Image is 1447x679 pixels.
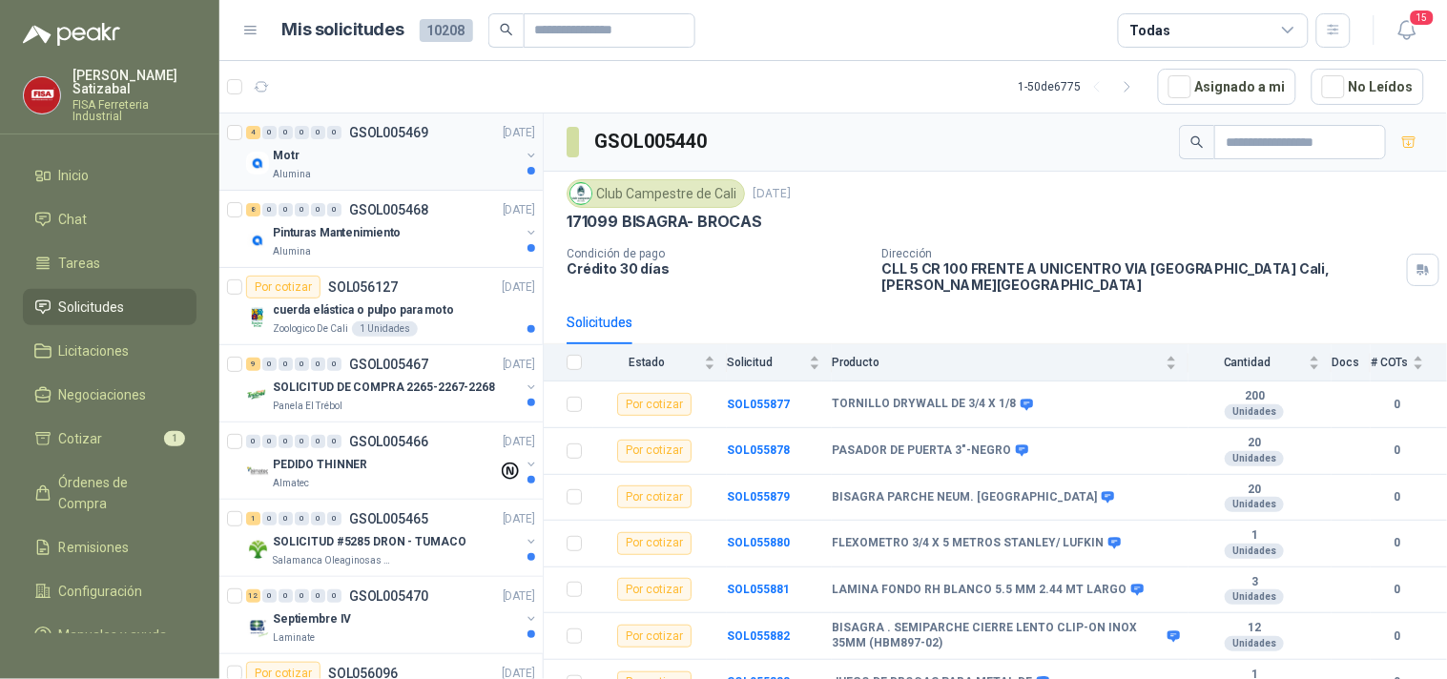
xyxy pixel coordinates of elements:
[617,532,692,555] div: Por cotizar
[273,630,315,646] p: Laminate
[349,126,428,139] p: GSOL005469
[500,23,513,36] span: search
[23,23,120,46] img: Logo peakr
[23,157,196,194] a: Inicio
[503,510,535,528] p: [DATE]
[882,247,1399,260] p: Dirección
[59,165,90,186] span: Inicio
[262,512,277,525] div: 0
[727,490,790,504] a: SOL055879
[327,203,341,216] div: 0
[1409,9,1436,27] span: 15
[279,589,293,603] div: 0
[246,306,269,329] img: Company Logo
[1130,20,1170,41] div: Todas
[1189,575,1320,590] b: 3
[567,247,867,260] p: Condición de pago
[246,203,260,216] div: 8
[23,377,196,413] a: Negociaciones
[23,245,196,281] a: Tareas
[832,356,1162,369] span: Producto
[23,421,196,457] a: Cotizar1
[23,289,196,325] a: Solicitudes
[832,583,1127,598] b: LAMINA FONDO RH BLANCO 5.5 MM 2.44 MT LARGO
[327,435,341,448] div: 0
[349,512,428,525] p: GSOL005465
[295,358,309,371] div: 0
[23,464,196,522] a: Órdenes de Compra
[246,461,269,484] img: Company Logo
[727,536,790,549] b: SOL055880
[72,69,196,95] p: [PERSON_NAME] Satizabal
[570,183,591,204] img: Company Logo
[295,512,309,525] div: 0
[279,435,293,448] div: 0
[23,333,196,369] a: Licitaciones
[503,356,535,374] p: [DATE]
[1312,69,1424,105] button: No Leídos
[246,430,539,491] a: 0 0 0 0 0 0 GSOL005466[DATE] Company LogoPEDIDO THINNERAlmatec
[295,126,309,139] div: 0
[279,512,293,525] div: 0
[59,340,130,361] span: Licitaciones
[832,397,1016,412] b: TORNILLO DRYWALL DE 3/4 X 1/8
[617,578,692,601] div: Por cotizar
[59,253,101,274] span: Tareas
[59,625,168,646] span: Manuales y ayuda
[262,126,277,139] div: 0
[246,538,269,561] img: Company Logo
[567,179,745,208] div: Club Campestre de Cali
[1158,69,1296,105] button: Asignado a mi
[832,536,1104,551] b: FLEXOMETRO 3/4 X 5 METROS STANLEY/ LUFKIN
[59,472,178,514] span: Órdenes de Compra
[1019,72,1143,102] div: 1 - 50 de 6775
[246,589,260,603] div: 12
[24,77,60,113] img: Company Logo
[1225,404,1284,420] div: Unidades
[593,344,727,381] th: Estado
[617,485,692,508] div: Por cotizar
[567,312,632,333] div: Solicitudes
[262,203,277,216] div: 0
[1189,528,1320,544] b: 1
[23,573,196,609] a: Configuración
[727,629,790,643] a: SOL055882
[727,344,832,381] th: Solicitud
[617,393,692,416] div: Por cotizar
[59,297,125,318] span: Solicitudes
[282,16,404,44] h1: Mis solicitudes
[59,581,143,602] span: Configuración
[273,553,393,568] p: Salamanca Oleaginosas SAS
[273,476,309,491] p: Almatec
[832,443,1011,459] b: PASADOR DE PUERTA 3"-NEGRO
[246,126,260,139] div: 4
[246,121,539,182] a: 4 0 0 0 0 0 GSOL005469[DATE] Company LogoMotrAlumina
[727,443,790,457] a: SOL055878
[246,152,269,175] img: Company Logo
[246,435,260,448] div: 0
[617,625,692,648] div: Por cotizar
[1189,344,1332,381] th: Cantidad
[311,435,325,448] div: 0
[311,589,325,603] div: 0
[1371,442,1424,460] b: 0
[1371,488,1424,506] b: 0
[1190,135,1204,149] span: search
[246,358,260,371] div: 9
[832,344,1189,381] th: Producto
[1189,389,1320,404] b: 200
[327,358,341,371] div: 0
[246,198,539,259] a: 8 0 0 0 0 0 GSOL005468[DATE] Company LogoPinturas MantenimientoAlumina
[273,244,311,259] p: Alumina
[352,321,418,337] div: 1 Unidades
[273,610,351,628] p: Septiembre IV
[503,278,535,297] p: [DATE]
[1390,13,1424,48] button: 15
[273,301,454,319] p: cuerda elástica o pulpo para moto
[246,585,539,646] a: 12 0 0 0 0 0 GSOL005470[DATE] Company LogoSeptiembre IVLaminate
[59,428,103,449] span: Cotizar
[273,167,311,182] p: Alumina
[727,398,790,411] a: SOL055877
[23,529,196,566] a: Remisiones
